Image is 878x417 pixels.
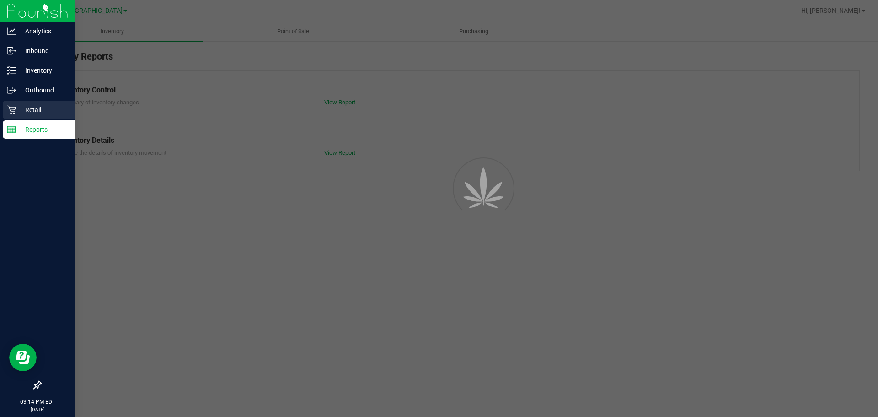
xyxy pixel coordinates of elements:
[16,26,71,37] p: Analytics
[7,46,16,55] inline-svg: Inbound
[7,125,16,134] inline-svg: Reports
[16,104,71,115] p: Retail
[16,65,71,76] p: Inventory
[7,27,16,36] inline-svg: Analytics
[7,105,16,114] inline-svg: Retail
[16,124,71,135] p: Reports
[16,85,71,96] p: Outbound
[16,45,71,56] p: Inbound
[9,344,37,371] iframe: Resource center
[7,86,16,95] inline-svg: Outbound
[4,406,71,413] p: [DATE]
[4,398,71,406] p: 03:14 PM EDT
[7,66,16,75] inline-svg: Inventory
